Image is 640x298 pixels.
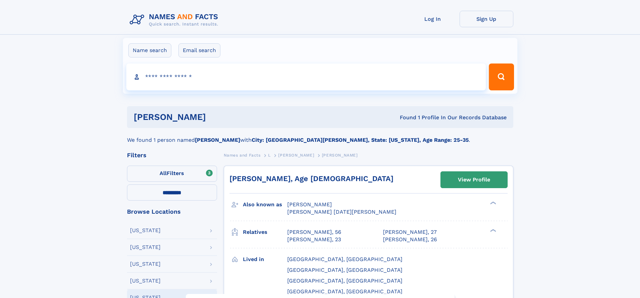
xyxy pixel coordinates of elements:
a: [PERSON_NAME], 56 [287,228,341,236]
div: [US_STATE] [130,245,161,250]
span: [PERSON_NAME] [322,153,358,158]
div: ❯ [488,201,497,205]
label: Name search [128,43,171,57]
a: Names and Facts [224,151,261,159]
span: [PERSON_NAME] [287,201,332,208]
a: L [268,151,271,159]
b: [PERSON_NAME] [195,137,240,143]
a: [PERSON_NAME], 26 [383,236,437,243]
span: L [268,153,271,158]
div: Filters [127,152,217,158]
a: [PERSON_NAME], 23 [287,236,341,243]
span: [GEOGRAPHIC_DATA], [GEOGRAPHIC_DATA] [287,288,402,295]
div: [US_STATE] [130,228,161,233]
button: Search Button [489,63,514,90]
a: [PERSON_NAME], Age [DEMOGRAPHIC_DATA] [229,174,393,183]
a: Sign Up [460,11,513,27]
label: Filters [127,166,217,182]
div: Found 1 Profile In Our Records Database [303,114,507,121]
div: We found 1 person named with . [127,128,513,144]
span: All [160,170,167,176]
div: [US_STATE] [130,278,161,284]
b: City: [GEOGRAPHIC_DATA][PERSON_NAME], State: [US_STATE], Age Range: 25-35 [252,137,469,143]
label: Email search [178,43,220,57]
span: [GEOGRAPHIC_DATA], [GEOGRAPHIC_DATA] [287,278,402,284]
img: Logo Names and Facts [127,11,224,29]
h1: [PERSON_NAME] [134,113,303,121]
h3: Also known as [243,199,287,210]
a: Log In [406,11,460,27]
span: [GEOGRAPHIC_DATA], [GEOGRAPHIC_DATA] [287,256,402,262]
span: [PERSON_NAME] [DATE][PERSON_NAME] [287,209,396,215]
h3: Relatives [243,226,287,238]
span: [PERSON_NAME] [278,153,314,158]
a: View Profile [441,172,507,188]
div: ❯ [488,228,497,232]
div: [US_STATE] [130,261,161,267]
a: [PERSON_NAME], 27 [383,228,437,236]
a: [PERSON_NAME] [278,151,314,159]
div: View Profile [458,172,490,187]
span: [GEOGRAPHIC_DATA], [GEOGRAPHIC_DATA] [287,267,402,273]
input: search input [126,63,486,90]
h3: Lived in [243,254,287,265]
div: Browse Locations [127,209,217,215]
